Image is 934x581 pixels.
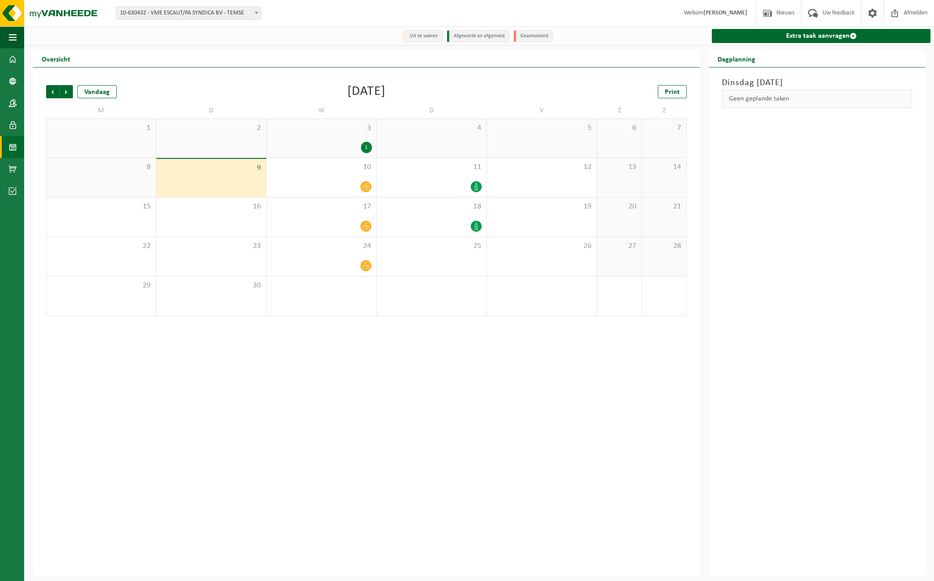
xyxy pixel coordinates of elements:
[156,103,267,118] td: D
[46,85,59,98] span: Vorige
[709,50,764,67] h2: Dagplanning
[665,89,680,96] span: Print
[77,85,117,98] div: Vandaag
[491,162,592,172] span: 12
[161,241,262,251] span: 23
[381,202,482,212] span: 18
[447,30,509,42] li: Afgewerkt en afgemeld
[161,123,262,133] span: 2
[602,162,637,172] span: 13
[267,103,377,118] td: W
[491,241,592,251] span: 26
[116,7,261,19] span: 10-630432 - VME ESCAUT/PA SYNDICA BV - TEMSE
[347,85,386,98] div: [DATE]
[722,90,912,108] div: Geen geplande taken
[51,241,151,251] span: 22
[33,50,79,67] h2: Overzicht
[597,103,642,118] td: Z
[646,202,682,212] span: 21
[161,281,262,290] span: 30
[60,85,73,98] span: Volgende
[646,241,682,251] span: 28
[646,162,682,172] span: 14
[161,163,262,173] span: 9
[271,202,372,212] span: 17
[642,103,687,118] td: Z
[602,123,637,133] span: 6
[602,241,637,251] span: 27
[51,162,151,172] span: 8
[381,241,482,251] span: 25
[377,103,487,118] td: D
[514,30,553,42] li: Geannuleerd
[646,123,682,133] span: 7
[51,202,151,212] span: 15
[403,30,443,42] li: Uit te voeren
[602,202,637,212] span: 20
[51,123,151,133] span: 1
[658,85,687,98] a: Print
[722,76,912,90] h3: Dinsdag [DATE]
[703,10,747,16] strong: [PERSON_NAME]
[271,123,372,133] span: 3
[712,29,930,43] a: Extra taak aanvragen
[161,202,262,212] span: 16
[271,162,372,172] span: 10
[381,123,482,133] span: 4
[361,142,372,153] div: 1
[491,202,592,212] span: 19
[381,162,482,172] span: 11
[51,281,151,290] span: 29
[46,103,156,118] td: M
[116,7,261,20] span: 10-630432 - VME ESCAUT/PA SYNDICA BV - TEMSE
[271,241,372,251] span: 24
[491,123,592,133] span: 5
[487,103,597,118] td: V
